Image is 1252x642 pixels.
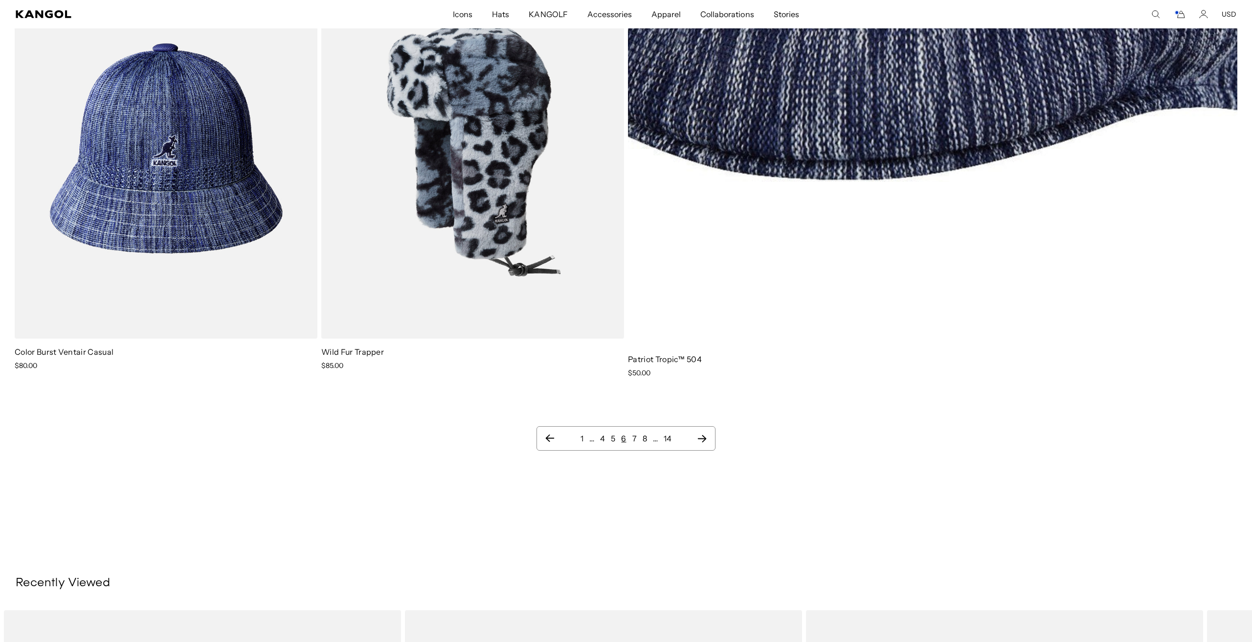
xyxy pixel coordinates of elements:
[16,576,1236,591] h3: Recently Viewed
[321,346,624,357] p: Wild Fur Trapper
[1174,10,1185,19] button: Cart
[321,361,343,370] span: $85.00
[697,434,707,443] a: Next page
[1199,10,1208,19] a: Account
[621,434,626,443] a: Page 6
[16,10,301,18] a: Kangol
[1222,10,1236,19] button: USD
[643,434,647,443] a: Page 8
[589,434,594,443] span: …
[537,426,715,451] nav: Pagination
[664,434,671,443] a: Page 14
[628,354,1237,365] p: Patriot Tropic™ 504
[600,434,605,443] a: Page 4
[653,434,658,443] span: …
[1151,10,1160,19] summary: Search here
[15,361,37,370] span: $80.00
[611,434,615,443] a: Page 5
[581,434,583,443] a: Page 1
[632,434,637,443] a: Page 7
[628,368,650,377] span: $50.00
[15,346,317,357] p: Color Burst Ventair Casual
[545,434,555,443] a: Previous page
